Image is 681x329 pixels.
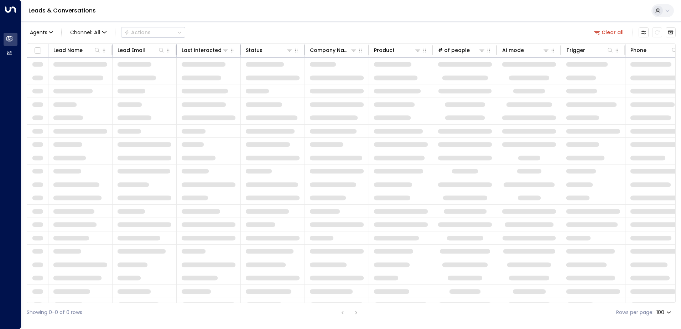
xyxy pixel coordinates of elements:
[652,27,662,37] span: Refresh
[616,309,654,316] label: Rows per page:
[566,46,614,54] div: Trigger
[438,46,470,54] div: # of people
[310,46,357,54] div: Company Name
[27,27,56,37] button: Agents
[28,6,96,15] a: Leads & Conversations
[118,46,145,54] div: Lead Email
[182,46,229,54] div: Last Interacted
[310,46,350,54] div: Company Name
[639,27,649,37] button: Customize
[666,27,676,37] button: Archived Leads
[67,27,109,37] span: Channel:
[502,46,524,54] div: AI mode
[94,30,100,35] span: All
[182,46,222,54] div: Last Interacted
[118,46,165,54] div: Lead Email
[53,46,83,54] div: Lead Name
[630,46,646,54] div: Phone
[121,27,185,38] button: Actions
[246,46,262,54] div: Status
[502,46,550,54] div: AI mode
[30,30,47,35] span: Agents
[438,46,485,54] div: # of people
[67,27,109,37] button: Channel:All
[53,46,101,54] div: Lead Name
[374,46,421,54] div: Product
[338,308,361,317] nav: pagination navigation
[246,46,293,54] div: Status
[566,46,585,54] div: Trigger
[656,307,673,318] div: 100
[630,46,678,54] div: Phone
[121,27,185,38] div: Button group with a nested menu
[374,46,395,54] div: Product
[591,27,627,37] button: Clear all
[124,29,151,36] div: Actions
[27,309,82,316] div: Showing 0-0 of 0 rows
